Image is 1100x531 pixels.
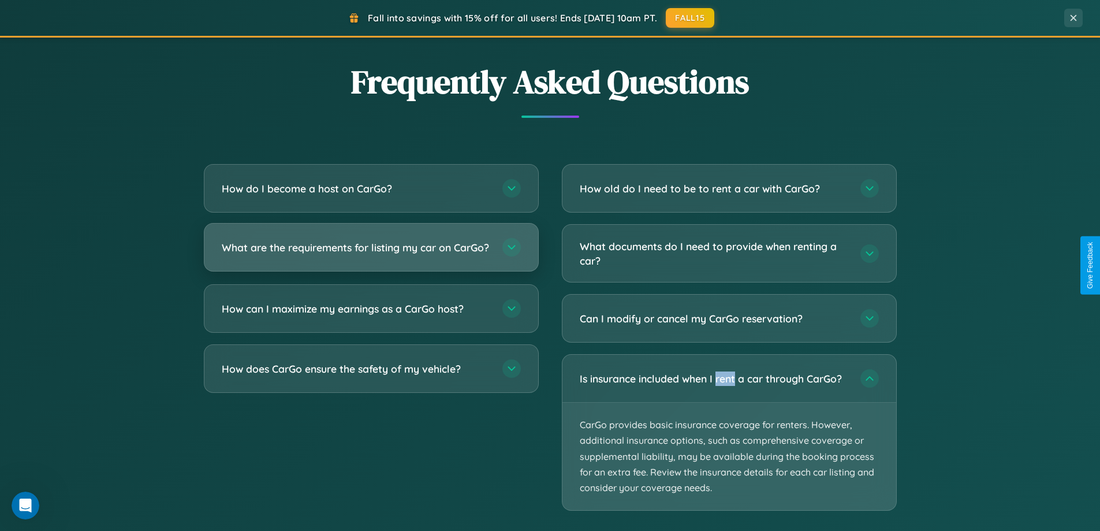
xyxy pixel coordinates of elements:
iframe: Intercom live chat [12,492,39,519]
div: Give Feedback [1086,242,1094,289]
h3: Can I modify or cancel my CarGo reservation? [580,311,849,326]
h3: What documents do I need to provide when renting a car? [580,239,849,268]
h3: What are the requirements for listing my car on CarGo? [222,240,491,255]
h3: Is insurance included when I rent a car through CarGo? [580,372,849,386]
h3: How can I maximize my earnings as a CarGo host? [222,302,491,316]
button: FALL15 [666,8,714,28]
h2: Frequently Asked Questions [204,60,897,104]
h3: How old do I need to be to rent a car with CarGo? [580,181,849,196]
h3: How do I become a host on CarGo? [222,181,491,196]
p: CarGo provides basic insurance coverage for renters. However, additional insurance options, such ... [562,403,896,510]
span: Fall into savings with 15% off for all users! Ends [DATE] 10am PT. [368,12,657,24]
h3: How does CarGo ensure the safety of my vehicle? [222,362,491,376]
